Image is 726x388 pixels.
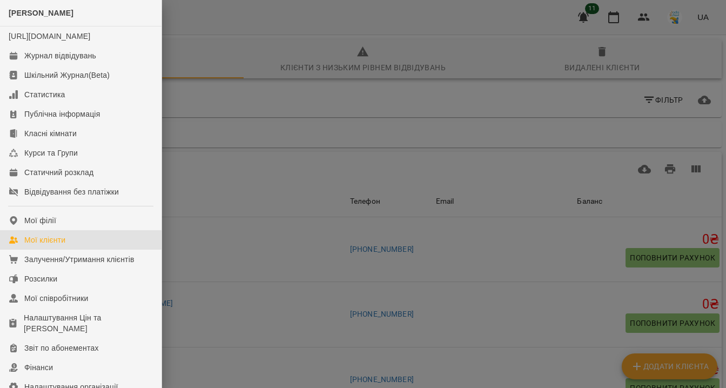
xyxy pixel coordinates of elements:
div: Відвідування без платіжки [24,186,119,197]
div: Фінанси [24,362,53,373]
div: Журнал відвідувань [24,50,96,61]
div: Класні кімнати [24,128,77,139]
div: Шкільний Журнал(Beta) [24,70,110,81]
div: Статичний розклад [24,167,93,178]
div: Налаштування Цін та [PERSON_NAME] [24,312,153,334]
div: Курси та Групи [24,148,78,158]
div: Мої співробітники [24,293,89,304]
div: Звіт по абонементах [24,343,99,353]
span: [PERSON_NAME] [9,9,73,17]
div: Статистика [24,89,65,100]
div: Публічна інформація [24,109,100,119]
a: [URL][DOMAIN_NAME] [9,32,90,41]
div: Розсилки [24,273,57,284]
div: Мої клієнти [24,235,65,245]
div: Залучення/Утримання клієнтів [24,254,135,265]
div: Мої філії [24,215,56,226]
